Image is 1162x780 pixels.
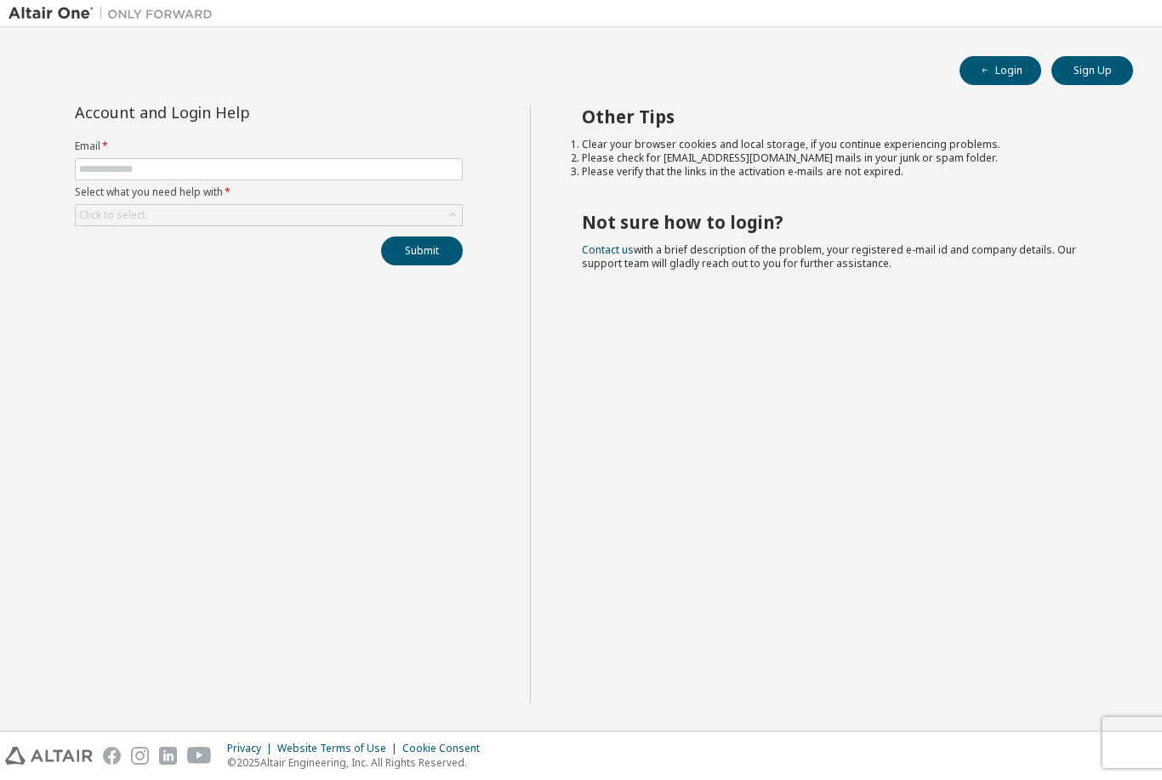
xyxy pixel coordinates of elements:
div: Cookie Consent [402,742,490,755]
img: facebook.svg [103,747,121,765]
a: Contact us [582,242,634,257]
button: Login [960,56,1041,85]
div: Website Terms of Use [277,742,402,755]
button: Sign Up [1051,56,1133,85]
img: instagram.svg [131,747,149,765]
li: Clear your browser cookies and local storage, if you continue experiencing problems. [582,138,1103,151]
img: linkedin.svg [159,747,177,765]
p: © 2025 Altair Engineering, Inc. All Rights Reserved. [227,755,490,770]
div: Click to select [76,205,462,225]
li: Please check for [EMAIL_ADDRESS][DOMAIN_NAME] mails in your junk or spam folder. [582,151,1103,165]
label: Email [75,139,463,153]
h2: Not sure how to login? [582,211,1103,233]
li: Please verify that the links in the activation e-mails are not expired. [582,165,1103,179]
div: Privacy [227,742,277,755]
div: Account and Login Help [75,105,385,119]
img: youtube.svg [187,747,212,765]
span: with a brief description of the problem, your registered e-mail id and company details. Our suppo... [582,242,1076,270]
img: Altair One [9,5,221,22]
div: Click to select [79,208,145,222]
h2: Other Tips [582,105,1103,128]
button: Submit [381,236,463,265]
img: altair_logo.svg [5,747,93,765]
label: Select what you need help with [75,185,463,199]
